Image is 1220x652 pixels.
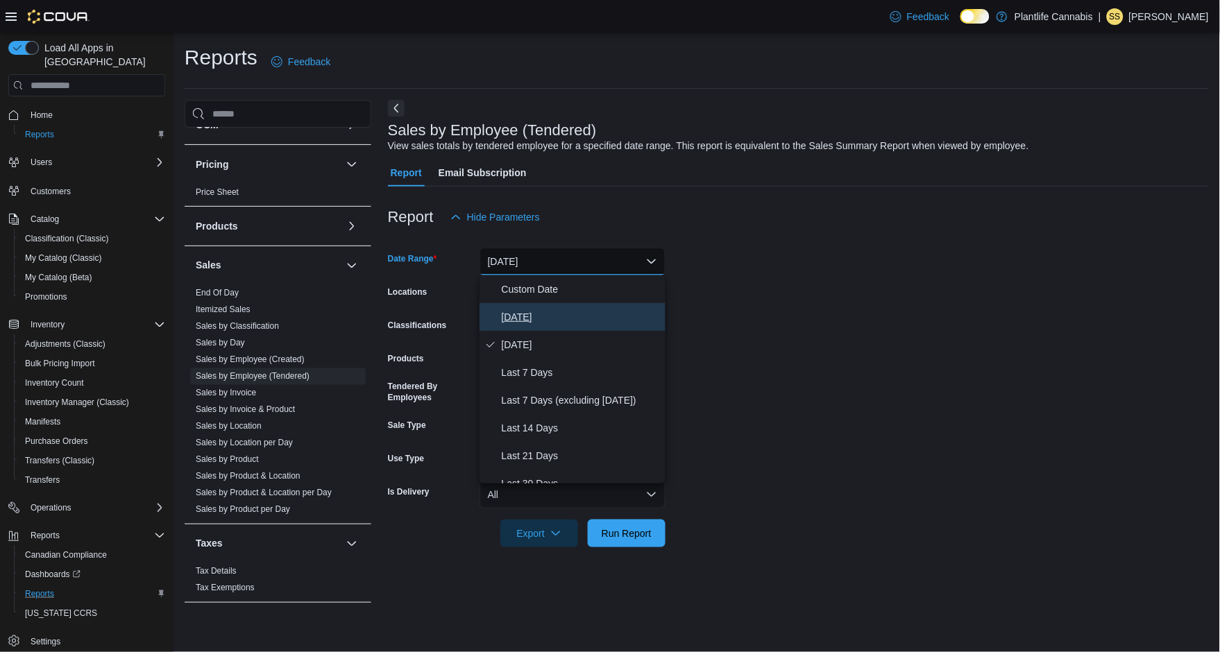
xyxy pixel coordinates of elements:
[344,156,360,173] button: Pricing
[3,315,171,334] button: Inventory
[31,110,53,121] span: Home
[344,535,360,552] button: Taxes
[19,413,66,430] a: Manifests
[196,187,239,198] span: Price Sheet
[196,372,310,381] a: Sales by Employee (Tendered)
[19,585,165,602] span: Reports
[31,502,71,513] span: Operations
[19,250,108,266] a: My Catalog (Classic)
[388,320,447,331] label: Classifications
[19,375,165,391] span: Inventory Count
[196,371,310,382] span: Sales by Employee (Tendered)
[480,248,666,275] button: [DATE]
[196,289,239,298] a: End Of Day
[25,106,165,123] span: Home
[196,583,255,594] span: Tax Exemptions
[907,10,949,24] span: Feedback
[3,498,171,517] button: Operations
[196,259,341,273] button: Sales
[14,268,171,287] button: My Catalog (Beta)
[3,526,171,545] button: Reports
[196,219,341,233] button: Products
[14,431,171,451] button: Purchase Orders
[25,154,165,171] span: Users
[19,472,165,488] span: Transfers
[25,129,54,140] span: Reports
[25,569,81,580] span: Dashboards
[196,354,305,366] span: Sales by Employee (Created)
[196,187,239,197] a: Price Sheet
[388,209,434,225] h3: Report
[31,319,65,330] span: Inventory
[196,259,221,273] h3: Sales
[196,455,259,465] a: Sales by Product
[19,269,165,286] span: My Catalog (Beta)
[391,159,422,187] span: Report
[388,139,1029,153] div: View sales totals by tendered employee for a specified date range. This report is equivalent to t...
[185,184,371,206] div: Pricing
[1099,8,1101,25] p: |
[185,563,371,602] div: Taxes
[19,375,90,391] a: Inventory Count
[19,336,165,352] span: Adjustments (Classic)
[196,304,251,316] span: Itemized Sales
[31,157,52,168] span: Users
[196,421,262,432] span: Sales by Location
[196,157,228,171] h3: Pricing
[25,416,60,427] span: Manifests
[502,392,660,409] span: Last 7 Days (excluding [DATE])
[25,338,105,350] span: Adjustments (Classic)
[196,537,223,551] h3: Taxes
[19,394,135,411] a: Inventory Manager (Classic)
[25,455,94,466] span: Transfers (Classic)
[196,488,332,499] span: Sales by Product & Location per Day
[1015,8,1093,25] p: Plantlife Cannabis
[445,203,545,231] button: Hide Parameters
[25,211,65,228] button: Catalog
[1129,8,1209,25] p: [PERSON_NAME]
[25,107,58,123] a: Home
[14,470,171,490] button: Transfers
[196,537,341,551] button: Taxes
[25,358,95,369] span: Bulk Pricing Import
[1107,8,1124,25] div: Sarah Swensrude
[602,526,652,540] span: Run Report
[502,447,660,464] span: Last 21 Days
[14,248,171,268] button: My Catalog (Classic)
[19,250,165,266] span: My Catalog (Classic)
[288,55,330,69] span: Feedback
[14,373,171,393] button: Inventory Count
[196,583,255,593] a: Tax Exemptions
[19,566,86,583] a: Dashboards
[14,354,171,373] button: Bulk Pricing Import
[388,286,427,298] label: Locations
[196,505,290,515] a: Sales by Product per Day
[19,433,94,449] a: Purchase Orders
[388,100,405,117] button: Next
[25,527,65,544] button: Reports
[19,452,100,469] a: Transfers (Classic)
[31,530,60,541] span: Reports
[19,355,101,372] a: Bulk Pricing Import
[25,588,54,599] span: Reports
[196,566,237,577] span: Tax Details
[31,636,60,647] span: Settings
[388,122,597,139] h3: Sales by Employee (Tendered)
[25,182,165,199] span: Customers
[960,9,990,24] input: Dark Mode
[1110,8,1121,25] span: SS
[31,186,71,197] span: Customers
[25,499,77,516] button: Operations
[502,309,660,325] span: [DATE]
[196,471,300,482] span: Sales by Product & Location
[14,412,171,431] button: Manifests
[25,211,165,228] span: Catalog
[196,404,295,415] span: Sales by Invoice & Product
[196,219,238,233] h3: Products
[25,608,97,619] span: [US_STATE] CCRS
[196,422,262,431] a: Sales by Location
[25,316,70,333] button: Inventory
[196,388,256,398] a: Sales by Invoice
[196,288,239,299] span: End Of Day
[3,209,171,229] button: Catalog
